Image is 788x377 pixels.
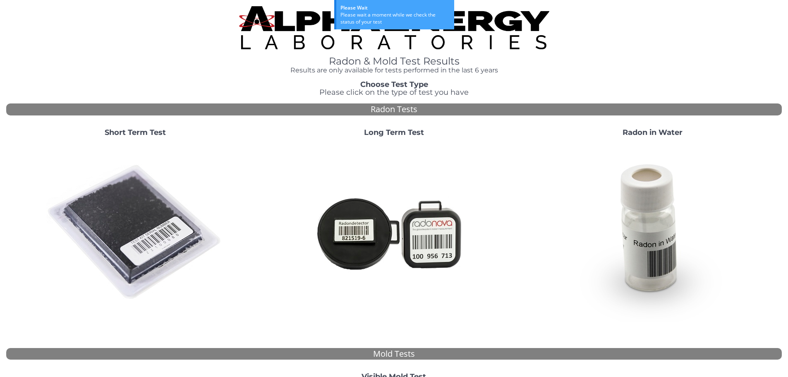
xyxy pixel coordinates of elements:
img: Radtrak2vsRadtrak3.jpg [305,144,483,322]
strong: Long Term Test [364,128,424,137]
strong: Radon in Water [623,128,683,137]
div: Please Wait [340,4,450,11]
img: RadoninWater.jpg [563,144,741,322]
div: Radon Tests [6,103,782,115]
h1: Radon & Mold Test Results [239,56,549,67]
span: Please click on the type of test you have [319,88,469,97]
strong: Choose Test Type [360,80,428,89]
strong: Short Term Test [105,128,166,137]
img: TightCrop.jpg [239,6,549,49]
h4: Results are only available for tests performed in the last 6 years [239,67,549,74]
img: ShortTerm.jpg [46,144,224,322]
div: Mold Tests [6,348,782,360]
div: Please wait a moment while we check the status of your test [340,11,450,25]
